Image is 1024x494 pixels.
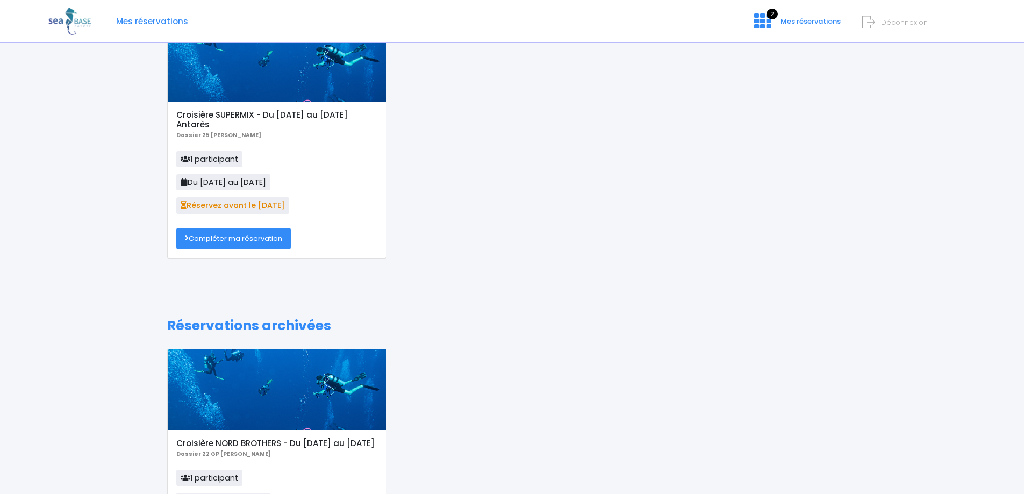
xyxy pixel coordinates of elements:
a: 2 Mes réservations [746,20,847,30]
span: 1 participant [176,470,242,486]
h5: Croisière NORD BROTHERS - Du [DATE] au [DATE] [176,439,377,448]
span: Du [DATE] au [DATE] [176,174,270,190]
h5: Croisière SUPERMIX - Du [DATE] au [DATE] Antarès [176,110,377,130]
h1: Réservations archivées [167,318,857,334]
span: 1 participant [176,151,242,167]
b: Dossier 22 GP [PERSON_NAME] [176,450,271,458]
span: Mes réservations [780,16,841,26]
a: Compléter ma réservation [176,228,291,249]
b: Dossier 25 [PERSON_NAME] [176,131,261,139]
span: Déconnexion [881,17,928,27]
span: Réservez avant le [DATE] [176,197,289,213]
span: 2 [767,9,778,19]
